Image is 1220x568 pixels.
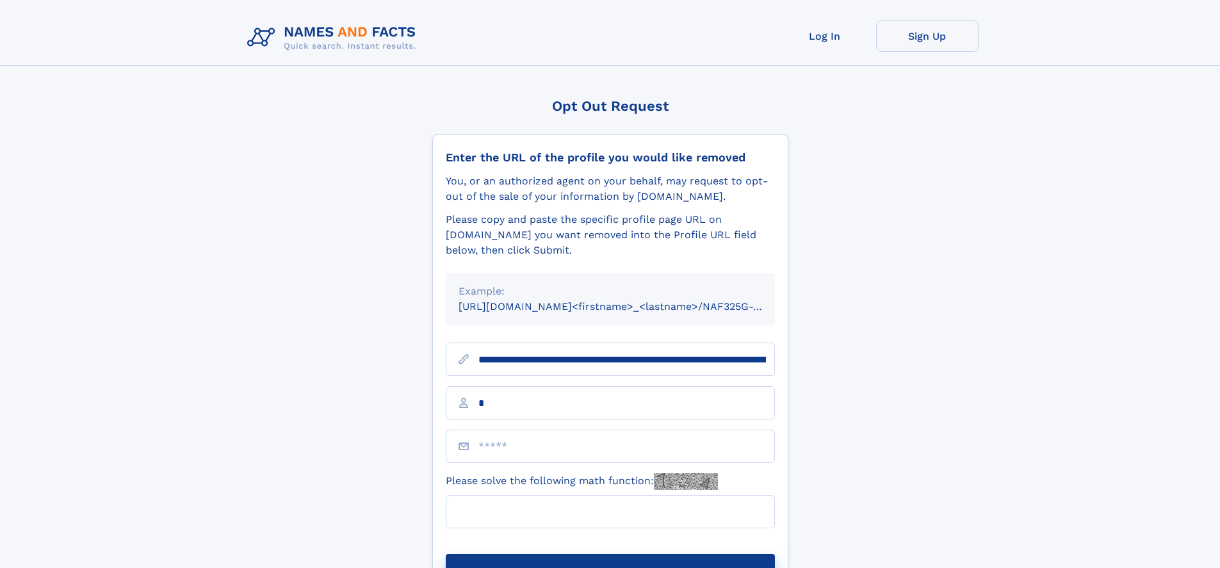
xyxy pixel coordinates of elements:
[446,150,775,165] div: Enter the URL of the profile you would like removed
[459,284,762,299] div: Example:
[459,300,799,312] small: [URL][DOMAIN_NAME]<firstname>_<lastname>/NAF325G-xxxxxxxx
[774,20,876,52] a: Log In
[432,98,788,114] div: Opt Out Request
[446,174,775,204] div: You, or an authorized agent on your behalf, may request to opt-out of the sale of your informatio...
[446,212,775,258] div: Please copy and paste the specific profile page URL on [DOMAIN_NAME] you want removed into the Pr...
[876,20,979,52] a: Sign Up
[446,473,718,490] label: Please solve the following math function:
[242,20,427,55] img: Logo Names and Facts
